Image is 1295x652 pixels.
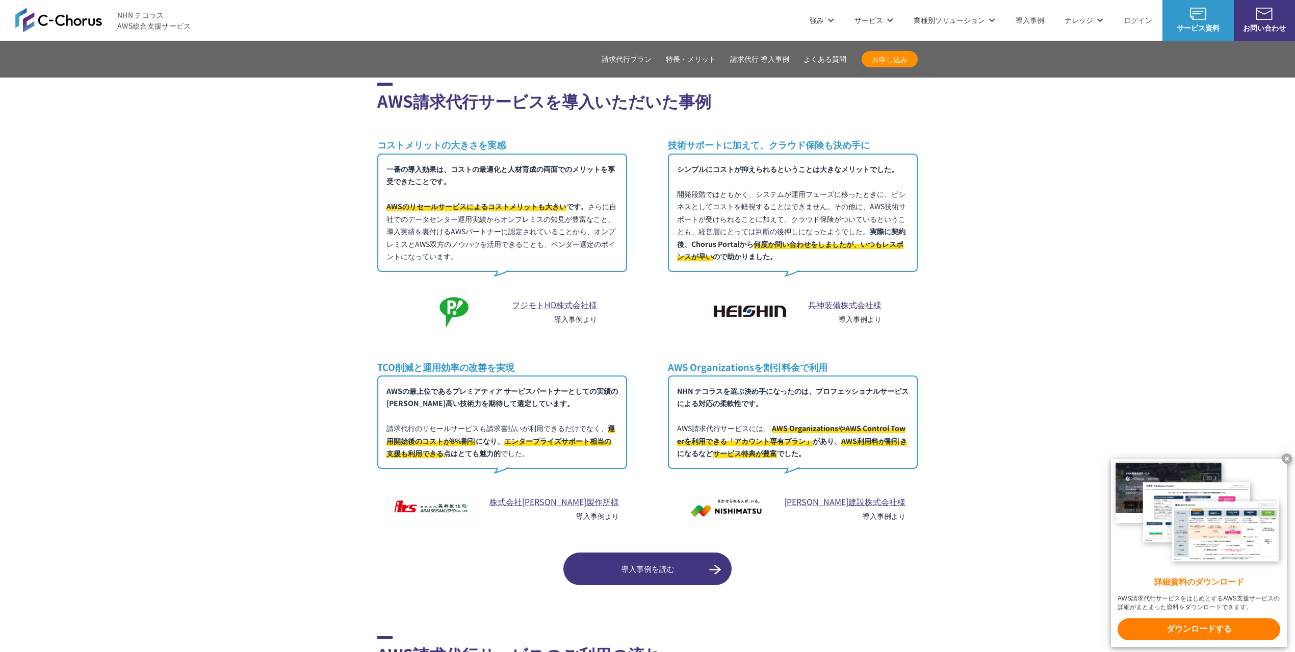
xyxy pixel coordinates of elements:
[841,436,907,446] span: AWS利用料が割引き
[489,495,619,508] a: 株式会社[PERSON_NAME]製作所様
[386,164,615,187] span: 一番の導入効果は、コストの最適化と人材育成の両面でのメリットを享受できたことです。
[810,15,834,26] p: 強み
[377,138,627,151] h3: コストメリットの大きさを実感
[730,54,789,65] a: 請求代行 導入事例
[1111,459,1287,647] a: 詳細資料のダウンロード AWS請求代行サービスをはじめとするAWS支援サービスの詳細がまとまった資料をダウンロードできます。 ダウンロードする
[808,314,882,324] p: 導入事例より
[1118,576,1280,588] x-t: 詳細資料のダウンロード
[377,375,627,469] p: 請求代行のリセールサービスも請求書払いが利用できるだけでなく、 でした。
[602,54,652,65] a: 請求代行プラン
[408,288,500,334] img: フジモトHD株式会社
[668,138,918,151] h3: 技術サポートに加えて、クラウド保険も決め手に
[1065,15,1103,26] p: ナレッジ
[377,83,918,113] h2: AWS請求代行サービスを導入いただいた事例
[1118,618,1280,640] x-t: ダウンロードする
[677,386,909,409] span: NHN テコラスを選ぶ決め手になったのは、プロフェッショナルサービスによる対応の柔軟性です。
[512,314,597,324] p: 導入事例より
[677,423,905,446] span: AWS OrganizationsやAWS Control Towerを利用できる「アカウント専有プラン」
[668,361,918,373] h3: AWS Organizationsを割引料金で利用
[677,423,907,458] span: があり、 になるなど でした。
[563,553,732,585] a: 導入事例を読む
[385,485,477,531] img: 株式会社荒井製作所様
[386,423,615,458] span: になり、 点はとても魅力的
[1162,22,1234,33] span: サービス資料
[15,8,191,32] a: AWS総合支援サービス C-Chorus NHN テコラスAWS総合支援サービス
[386,386,618,409] span: AWSの最上位であるプレミアティア サービスパートナーとしての実績の[PERSON_NAME]高い技術力を期待して選定しています。
[377,361,627,373] h3: TCO削減と運用効率の改善を実現
[808,298,882,311] a: 兵神装備株式会社様
[784,495,905,508] a: [PERSON_NAME]建設株式会社様
[862,51,918,67] a: お申し込み
[677,164,898,174] span: シンプルにコストが抑えられるということは大きなメリットでした。
[704,288,796,333] img: 兵神装備株式会社
[713,448,777,458] span: サービス特典が豊富
[1118,594,1280,612] x-t: AWS請求代行サービスをはじめとするAWS支援サービスの詳細がまとまった資料をダウンロードできます。
[1016,15,1044,26] a: 導入事例
[862,54,918,65] span: お申し込み
[512,298,597,311] a: フジモトHD株式会社様
[1256,8,1273,20] img: お問い合わせ
[386,201,588,211] span: です。
[117,10,191,31] span: NHN テコラス AWS総合支援サービス
[668,154,918,272] p: 開発段階ではともかく、システムが運用フェーズに移ったときに、ビシネスとしてコストを軽視することはできません。その他に、AWS技術サポートが受けられることに加えて、クラウド保険がついているというこ...
[914,15,995,26] p: 業種別ソリューション
[386,201,566,211] span: AWSのリセールサービスによるコストメリットも大きい
[15,8,102,32] img: AWS総合支援サービス C-Chorus
[489,511,619,521] p: 導入事例より
[668,375,918,469] p: AWS請求代行サービスには、
[1190,8,1206,20] img: AWS総合支援サービス C-Chorus サービス資料
[666,54,716,65] a: 特長・メリット
[377,154,627,272] p: さらに自社でのデータセンター運用実績からオンプレミスの知見が豊富なこと、導入実績を裏付けるAWSパートナーに認定されていることから、オンプレミスとAWS双方のノウハウを活用できることも、ベンダー...
[804,54,846,65] a: よくある質問
[386,423,615,446] span: 運用開始後のコストが8%割引
[1234,22,1295,33] span: お問い合わせ
[680,485,772,531] img: 西松建設株式会社様
[563,563,732,575] span: 導入事例を読む
[1124,15,1152,26] a: ログイン
[854,15,893,26] p: サービス
[784,511,905,521] p: 導入事例より
[677,226,905,261] span: 実際に契約後、Chorus Portalから ので助かりました。
[677,239,903,262] span: 何度か問い合わせをしましたが、いつもレスポンスが早い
